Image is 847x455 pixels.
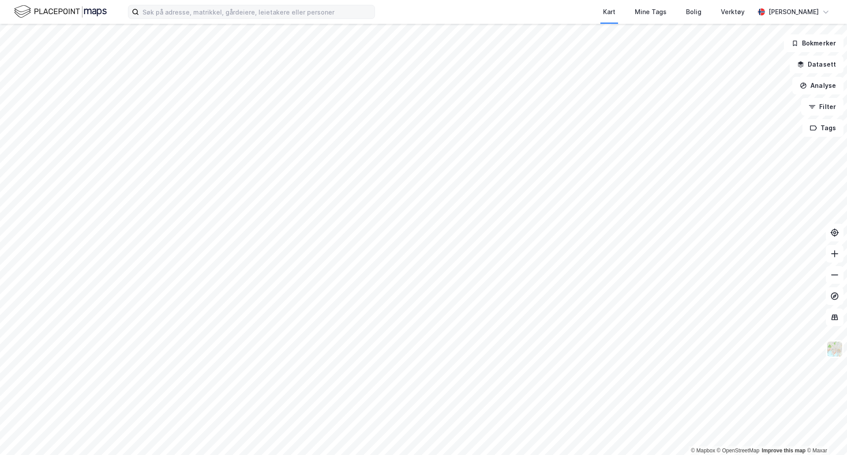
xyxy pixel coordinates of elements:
div: [PERSON_NAME] [768,7,819,17]
div: Verktøy [721,7,745,17]
iframe: Chat Widget [803,413,847,455]
img: logo.f888ab2527a4732fd821a326f86c7f29.svg [14,4,107,19]
input: Søk på adresse, matrikkel, gårdeiere, leietakere eller personer [139,5,375,19]
div: Bolig [686,7,701,17]
div: Kart [603,7,615,17]
div: Kontrollprogram for chat [803,413,847,455]
div: Mine Tags [635,7,667,17]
